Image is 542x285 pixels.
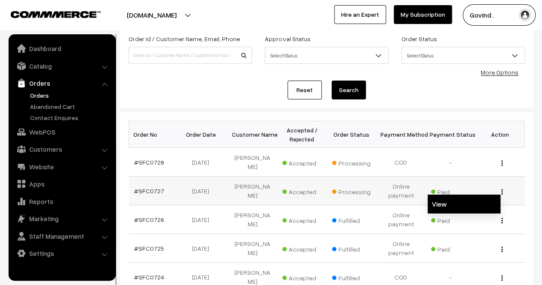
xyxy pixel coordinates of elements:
a: #SFC0726 [134,216,164,223]
label: Order Status [401,34,437,43]
span: Paid [431,185,474,196]
th: Customer Name [228,121,278,148]
span: Accepted [282,156,325,168]
a: Settings [11,246,113,261]
th: Action [475,121,525,148]
a: #SFC0724 [134,273,164,281]
label: Order Id / Customer Name, Email, Phone [129,34,240,43]
span: Select Status [265,47,388,64]
td: - [426,148,476,177]
span: Paid [431,243,474,254]
a: Dashboard [11,41,113,56]
span: Select Status [265,48,388,63]
a: #SFC0727 [134,187,164,195]
th: Accepted / Rejected [277,121,327,148]
a: Staff Management [11,228,113,244]
span: Processing [332,185,375,196]
a: Catalog [11,58,113,74]
a: #SFC0728 [134,159,164,166]
img: Menu [501,246,503,252]
img: Menu [501,275,503,281]
a: #SFC0725 [134,245,164,252]
span: Accepted [282,243,325,254]
td: [DATE] [178,205,228,234]
a: View [428,195,500,213]
td: [PERSON_NAME] [228,177,278,205]
a: Orders [11,75,113,91]
td: [DATE] [178,177,228,205]
a: Website [11,159,113,174]
th: Order Status [327,121,377,148]
img: user [518,9,531,21]
a: Apps [11,176,113,192]
a: Abandoned Cart [28,102,113,111]
th: Order No [129,121,179,148]
span: Accepted [282,271,325,282]
a: WebPOS [11,124,113,140]
button: Govind . [463,4,536,26]
span: Select Status [402,48,524,63]
button: Search [332,81,366,99]
td: [DATE] [178,234,228,263]
input: Order Id / Customer Name / Customer Email / Customer Phone [129,47,252,64]
td: [PERSON_NAME] [228,205,278,234]
span: Fulfilled [332,271,375,282]
a: Reports [11,194,113,209]
a: Orders [28,91,113,100]
a: Reset [287,81,322,99]
a: COMMMERCE [11,9,86,19]
a: My Subscription [394,5,452,24]
th: Payment Status [426,121,476,148]
span: Processing [332,156,375,168]
span: Fulfilled [332,243,375,254]
td: Online payment [376,205,426,234]
a: Marketing [11,211,113,226]
span: Accepted [282,185,325,196]
img: Menu [501,218,503,223]
a: Contact Enquires [28,113,113,122]
td: [PERSON_NAME] [228,234,278,263]
img: COMMMERCE [11,11,101,18]
label: Approval Status [265,34,310,43]
td: [DATE] [178,148,228,177]
td: Online payment [376,234,426,263]
button: [DOMAIN_NAME] [97,4,207,26]
a: More Options [481,69,518,76]
img: Menu [501,160,503,166]
td: COD [376,148,426,177]
a: Hire an Expert [334,5,386,24]
span: Paid [431,214,474,225]
span: Fulfilled [332,214,375,225]
span: Select Status [401,47,525,64]
td: Online payment [376,177,426,205]
td: [PERSON_NAME] [228,148,278,177]
img: Menu [501,189,503,195]
th: Payment Method [376,121,426,148]
span: Accepted [282,214,325,225]
th: Order Date [178,121,228,148]
a: Customers [11,141,113,157]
